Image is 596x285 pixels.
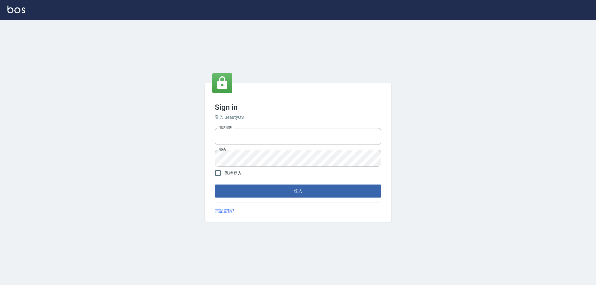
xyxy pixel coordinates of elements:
[7,6,25,13] img: Logo
[219,147,226,152] label: 密碼
[224,170,242,176] span: 保持登入
[219,125,232,130] label: 電話號碼
[215,208,234,214] a: 忘記密碼?
[215,114,381,121] h6: 登入 BeautyOS
[215,103,381,112] h3: Sign in
[215,185,381,198] button: 登入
